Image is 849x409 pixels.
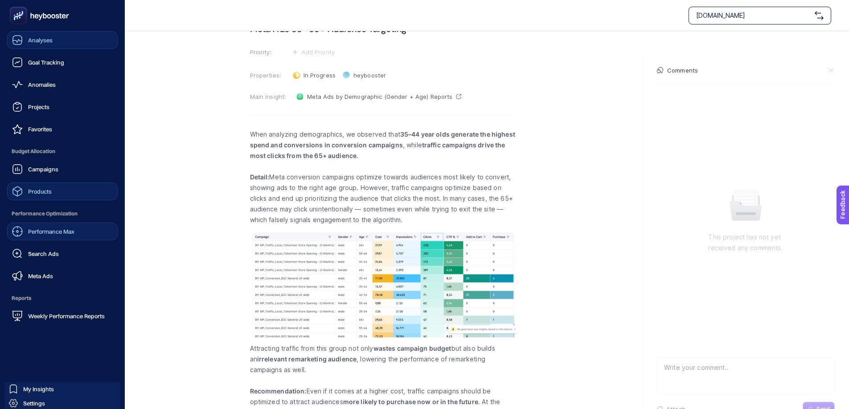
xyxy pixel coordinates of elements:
[14,132,139,149] div: The team will be back 🕒
[250,72,287,79] h3: Properties:
[7,142,118,160] span: Budget Allocation
[696,11,811,20] span: [DOMAIN_NAME]
[14,101,135,126] b: [PERSON_NAME][EMAIL_ADDRESS][PERSON_NAME][DOMAIN_NAME]
[307,93,453,100] span: Meta Ads by Demographic (Gender + Age) Reports
[54,235,72,241] b: Kübra
[22,141,57,148] b: In 3 hours
[815,11,824,20] img: svg%3e
[250,172,517,225] p: Meta conversion campaigns optimize towards audiences most likely to convert, showing ads to the r...
[28,292,35,299] button: Gif picker
[7,205,118,223] span: Performance Optimization
[289,47,338,57] button: Add Priority
[7,245,118,263] a: Search Ads
[28,188,52,195] span: Products
[250,130,515,149] strong: 35–44 year olds generate the highest spend and conversions in conversion campaigns
[343,398,478,405] strong: more likely to purchase now or in the future
[7,252,146,298] div: Hello [PERSON_NAME]. Our team will review the missing insights and get back to you as soon as pos...
[28,126,52,133] span: Favorites
[7,252,171,317] div: Kübra says…
[28,166,58,173] span: Campaigns
[708,232,783,253] p: This project has not yet received any comments.
[25,5,40,19] img: Profile image for Kübra
[42,292,49,299] button: Upload attachment
[257,355,357,363] strong: irrelevant remarketing audience
[293,89,465,104] a: Meta Ads by Demographic (Gender + Age) Reports
[153,288,167,302] button: Send a message…
[5,3,34,10] span: Feedback
[250,129,517,161] p: When analyzing demographics, we observed that , while .
[28,228,74,235] span: Performance Max
[7,53,118,71] a: Goal Tracking
[7,223,118,240] a: Performance Max
[7,267,118,285] a: Meta Ads
[250,141,505,159] strong: traffic campaigns drive the most clicks from the 65+ audience
[250,387,307,395] strong: Recommendation:
[7,232,171,252] div: Kübra says…
[28,103,49,110] span: Projects
[7,182,118,200] a: Products
[14,292,21,299] button: Emoji picker
[4,382,120,396] a: My Insights
[7,76,118,93] a: Anomalies
[7,160,118,178] a: Campaigns
[373,344,451,352] strong: wastes campaign budget
[156,4,172,20] div: Close
[7,34,171,78] div: Julia says…
[7,78,171,162] div: Fin says…
[23,400,45,407] span: Settings
[7,307,118,325] a: Weekly Performance Reports
[32,162,171,225] div: I see full information just in unrelated search terms; all other insights don't have the descript...
[302,49,335,56] span: Add Priority
[32,34,171,71] div: Hello, we had a meeting [DATE], please let me know if you finish projects and I can read insights
[39,40,164,66] div: Hello, we had a meeting [DATE], please let me know if you finish projects and I can read insights
[250,343,517,375] p: Attracting traffic from this group not only but also builds an , lowering the performance of rema...
[42,233,51,242] img: Profile image for Kübra
[139,4,156,20] button: Home
[250,93,287,100] h3: Main insight:
[57,292,64,299] button: Start recording
[7,120,118,138] a: Favorites
[23,385,54,393] span: My Insights
[250,49,287,56] h3: Priority:
[250,173,270,181] strong: Detail:
[14,258,139,292] div: Hello [PERSON_NAME]. Our team will review the missing insights and get back to you as soon as pos...
[28,312,105,320] span: Weekly Performance Reports
[54,234,135,242] div: joined the conversation
[7,78,146,154] div: You’ll get replies here and in your email:✉️[PERSON_NAME][EMAIL_ADDRESS][PERSON_NAME][DOMAIN_NAME...
[28,272,53,279] span: Meta Ads
[43,4,64,11] h1: Kübra
[7,289,118,307] span: Reports
[7,162,171,232] div: Julia says…
[667,67,697,74] h4: Comments
[304,72,336,79] span: In Progress
[28,59,64,66] span: Goal Tracking
[28,81,56,88] span: Anomalies
[28,36,53,44] span: Analyses
[7,31,118,49] a: Analyses
[250,231,517,337] img: 1756464657237-image.png
[14,84,139,127] div: You’ll get replies here and in your email: ✉️
[8,273,171,288] textarea: Message…
[7,98,118,116] a: Projects
[43,11,89,20] p: Active 30m ago
[353,72,386,79] span: heybooster
[39,167,164,219] div: I see full information just in unrelated search terms; all other insights don't have the descript...
[28,250,59,257] span: Search Ads
[6,4,23,20] button: go back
